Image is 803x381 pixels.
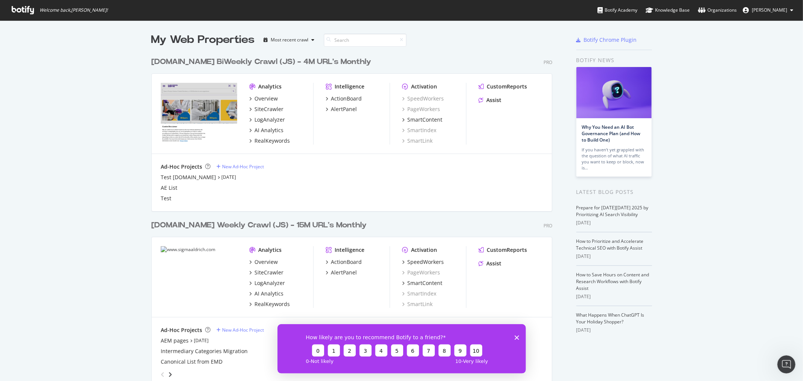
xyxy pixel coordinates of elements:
[249,105,283,113] a: SiteCrawler
[161,326,202,334] div: Ad-Hoc Projects
[277,324,526,373] iframe: Survey from Botify
[158,369,168,381] div: angle-left
[254,290,283,297] div: AI Analytics
[326,258,362,266] a: ActionBoard
[161,337,189,344] div: AEM pages
[151,56,371,67] div: [DOMAIN_NAME] BiWeekly Crawl (JS) - 4M URL's Monthly
[402,105,440,113] a: PageWorkers
[254,269,283,276] div: SiteCrawler
[249,95,278,102] a: Overview
[335,83,364,90] div: Intelligence
[249,300,290,308] a: RealKeywords
[161,358,222,366] a: Canonical List from EMD
[331,258,362,266] div: ActionBoard
[161,163,202,171] div: Ad-Hoc Projects
[597,6,637,14] div: Botify Academy
[161,347,248,355] a: Intermediary Categories Migration
[326,105,357,113] a: AlertPanel
[254,300,290,308] div: RealKeywords
[402,95,444,102] a: SpeedWorkers
[402,258,444,266] a: SpeedWorkers
[216,163,264,170] a: New Ad-Hoc Project
[151,220,370,231] a: [DOMAIN_NAME] Weekly Crawl (JS) - 15M URL's Monthly
[576,56,652,64] div: Botify news
[194,337,209,344] a: [DATE]
[402,269,440,276] a: PageWorkers
[249,290,283,297] a: AI Analytics
[151,32,255,47] div: My Web Properties
[576,219,652,226] div: [DATE]
[249,116,285,123] a: LogAnalyzer
[582,124,641,143] a: Why You Need an AI Bot Governance Plan (and How to Build One)
[168,371,173,378] div: angle-right
[752,7,787,13] span: Andres Perea
[40,7,108,13] span: Welcome back, [PERSON_NAME] !
[576,327,652,334] div: [DATE]
[221,174,236,180] a: [DATE]
[407,279,442,287] div: SmartContent
[161,246,237,308] img: www.sigmaaldrich.com
[576,188,652,196] div: Latest Blog Posts
[249,137,290,145] a: RealKeywords
[777,355,795,373] iframe: Intercom live chat
[478,83,527,90] a: CustomReports
[161,174,216,181] div: Test [DOMAIN_NAME]
[576,293,652,300] div: [DATE]
[151,220,367,231] div: [DOMAIN_NAME] Weekly Crawl (JS) - 15M URL's Monthly
[254,116,285,123] div: LogAnalyzer
[486,96,501,104] div: Assist
[576,312,645,325] a: What Happens When ChatGPT Is Your Holiday Shopper?
[402,279,442,287] a: SmartContent
[646,6,690,14] div: Knowledge Base
[698,6,737,14] div: Organizations
[737,4,799,16] button: [PERSON_NAME]
[161,184,177,192] a: AE List
[407,258,444,266] div: SpeedWorkers
[151,56,374,67] a: [DOMAIN_NAME] BiWeekly Crawl (JS) - 4M URL's Monthly
[254,258,278,266] div: Overview
[402,290,436,297] div: SmartIndex
[254,105,283,113] div: SiteCrawler
[161,83,237,144] img: merckmillipore.com
[576,67,652,118] img: Why You Need an AI Bot Governance Plan (and How to Build One)
[584,36,637,44] div: Botify Chrome Plugin
[261,34,318,46] button: Most recent crawl
[402,116,442,123] a: SmartContent
[326,269,357,276] a: AlertPanel
[326,95,362,102] a: ActionBoard
[161,195,171,202] a: Test
[331,105,357,113] div: AlertPanel
[402,126,436,134] a: SmartIndex
[576,204,649,218] a: Prepare for [DATE][DATE] 2025 by Prioritizing AI Search Visibility
[216,327,264,333] a: New Ad-Hoc Project
[249,279,285,287] a: LogAnalyzer
[331,269,357,276] div: AlertPanel
[249,269,283,276] a: SiteCrawler
[402,137,433,145] a: SmartLink
[576,36,637,44] a: Botify Chrome Plugin
[478,260,501,267] a: Assist
[254,137,290,145] div: RealKeywords
[411,246,437,254] div: Activation
[254,95,278,102] div: Overview
[487,246,527,254] div: CustomReports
